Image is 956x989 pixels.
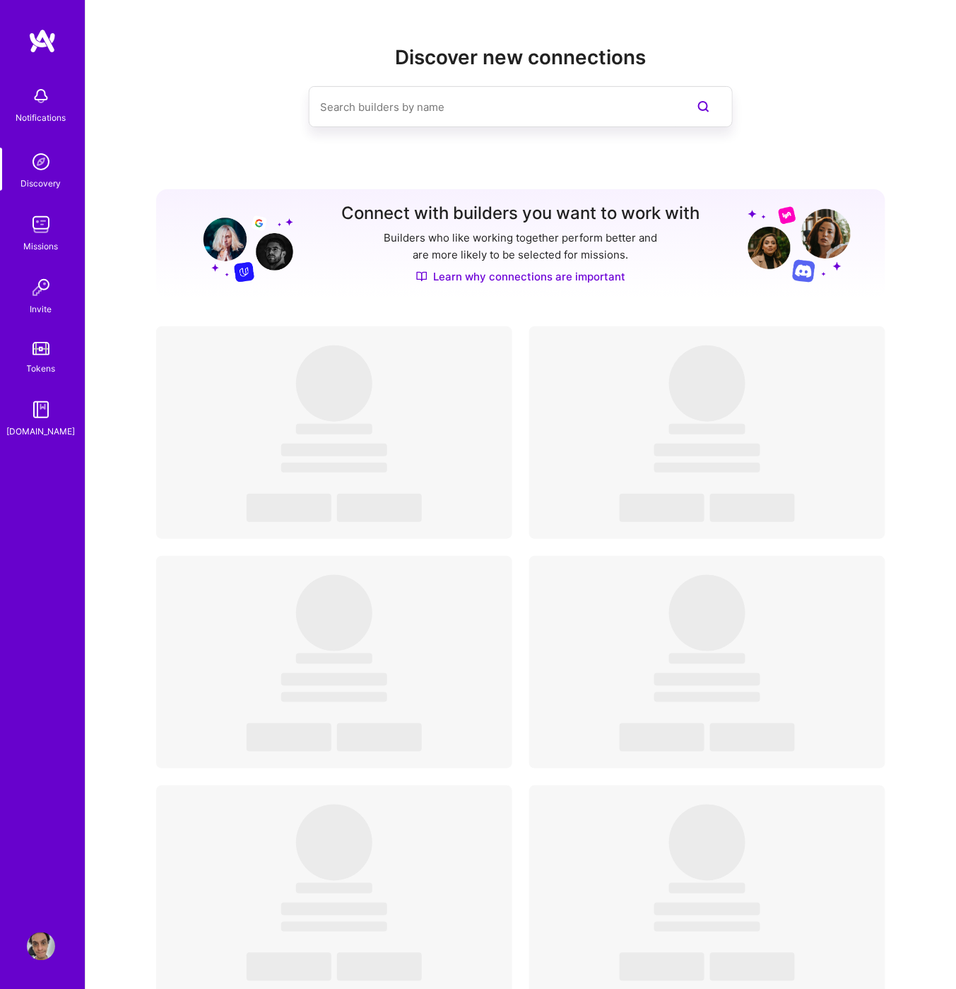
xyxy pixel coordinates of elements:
img: Discover [416,271,427,283]
span: ‌ [281,444,387,456]
span: ‌ [281,903,387,916]
span: ‌ [710,953,795,981]
span: ‌ [654,673,760,686]
img: teamwork [27,211,55,239]
span: ‌ [281,922,387,932]
img: discovery [27,148,55,176]
span: ‌ [296,883,372,894]
p: Builders who like working together perform better and are more likely to be selected for missions. [382,230,661,263]
span: ‌ [654,444,760,456]
span: ‌ [296,805,372,881]
span: ‌ [247,723,331,752]
div: Notifications [16,110,66,125]
img: User Avatar [27,932,55,961]
img: logo [28,28,57,54]
a: User Avatar [23,932,59,961]
img: Grow your network [748,206,851,283]
span: ‌ [247,494,331,522]
img: bell [27,82,55,110]
span: ‌ [654,692,760,702]
div: Discovery [21,176,61,191]
div: [DOMAIN_NAME] [7,424,76,439]
img: guide book [27,396,55,424]
span: ‌ [710,494,795,522]
h2: Discover new connections [156,46,885,69]
span: ‌ [281,463,387,473]
span: ‌ [296,653,372,664]
span: ‌ [620,953,704,981]
span: ‌ [669,424,745,434]
span: ‌ [281,673,387,686]
span: ‌ [620,723,704,752]
span: ‌ [669,575,745,651]
img: Grow your network [191,205,293,283]
span: ‌ [669,345,745,422]
span: ‌ [669,883,745,894]
div: Missions [24,239,59,254]
span: ‌ [620,494,704,522]
div: Tokens [27,361,56,376]
span: ‌ [654,903,760,916]
span: ‌ [247,953,331,981]
img: tokens [33,342,49,355]
span: ‌ [281,692,387,702]
img: Invite [27,273,55,302]
input: Search builders by name [320,89,665,125]
span: ‌ [337,723,422,752]
i: icon SearchPurple [695,98,712,115]
a: Learn why connections are important [416,269,625,284]
div: Invite [30,302,52,316]
span: ‌ [337,494,422,522]
span: ‌ [669,805,745,881]
span: ‌ [710,723,795,752]
span: ‌ [669,653,745,664]
span: ‌ [654,463,760,473]
span: ‌ [296,345,372,422]
h3: Connect with builders you want to work with [342,203,700,224]
span: ‌ [296,575,372,651]
span: ‌ [296,424,372,434]
span: ‌ [654,922,760,932]
span: ‌ [337,953,422,981]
